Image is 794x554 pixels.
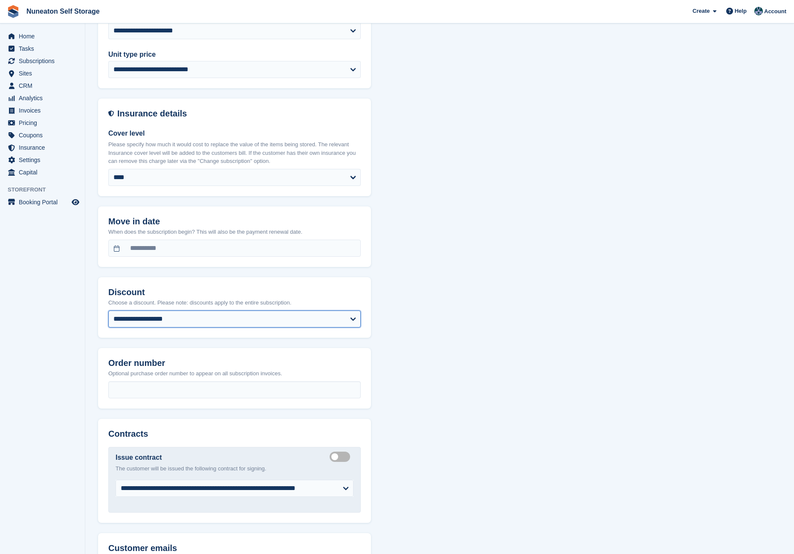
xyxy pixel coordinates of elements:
span: Settings [19,154,70,166]
span: Create [693,7,710,15]
label: Create integrated contract [330,456,354,457]
span: Tasks [19,43,70,55]
span: Home [19,30,70,42]
span: Invoices [19,104,70,116]
span: Analytics [19,92,70,104]
h2: Contracts [108,429,361,439]
a: Nuneaton Self Storage [23,4,103,18]
a: Preview store [70,197,81,207]
span: Help [735,7,747,15]
span: Coupons [19,129,70,141]
span: Booking Portal [19,196,70,208]
a: menu [4,117,81,129]
span: Capital [19,166,70,178]
img: Rich Palmer [754,7,763,15]
span: Insurance [19,142,70,154]
img: stora-icon-8386f47178a22dfd0bd8f6a31ec36ba5ce8667c1dd55bd0f319d3a0aa187defe.svg [7,5,20,18]
a: menu [4,196,81,208]
p: Choose a discount. Please note: discounts apply to the entire subscription. [108,299,361,307]
a: menu [4,67,81,79]
a: menu [4,142,81,154]
a: menu [4,129,81,141]
span: Pricing [19,117,70,129]
h2: Discount [108,287,361,297]
h2: Customer emails [108,543,361,553]
a: menu [4,154,81,166]
span: Sites [19,67,70,79]
h2: Insurance details [117,109,361,119]
a: menu [4,30,81,42]
span: CRM [19,80,70,92]
a: menu [4,104,81,116]
label: Issue contract [116,452,162,463]
a: menu [4,166,81,178]
span: Storefront [8,186,85,194]
img: insurance-details-icon-731ffda60807649b61249b889ba3c5e2b5c27d34e2e1fb37a309f0fde93ff34a.svg [108,109,114,119]
p: Please specify how much it would cost to replace the value of the items being stored. The relevan... [108,140,361,165]
label: Cover level [108,128,361,139]
a: menu [4,80,81,92]
p: When does the subscription begin? This will also be the payment renewal date. [108,228,361,236]
label: Unit type price [108,49,361,60]
a: menu [4,92,81,104]
p: Optional purchase order number to appear on all subscription invoices. [108,369,361,378]
h2: Order number [108,358,361,368]
span: Subscriptions [19,55,70,67]
a: menu [4,55,81,67]
p: The customer will be issued the following contract for signing. [116,464,354,473]
h2: Move in date [108,217,361,226]
a: menu [4,43,81,55]
span: Account [764,7,786,16]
